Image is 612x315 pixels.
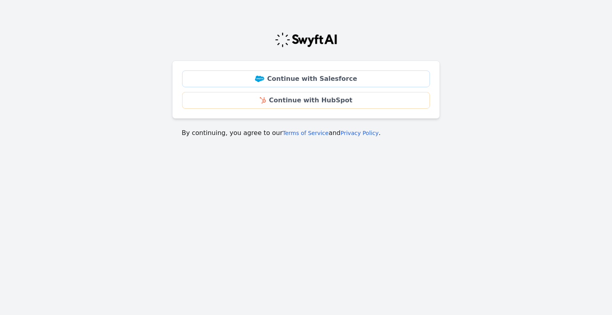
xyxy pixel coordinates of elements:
a: Privacy Policy [341,130,379,136]
img: Salesforce [255,76,264,82]
p: By continuing, you agree to our and . [182,128,430,138]
a: Terms of Service [282,130,328,136]
a: Continue with Salesforce [182,70,430,87]
img: Swyft Logo [275,32,337,48]
a: Continue with HubSpot [182,92,430,109]
img: HubSpot [260,97,266,104]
